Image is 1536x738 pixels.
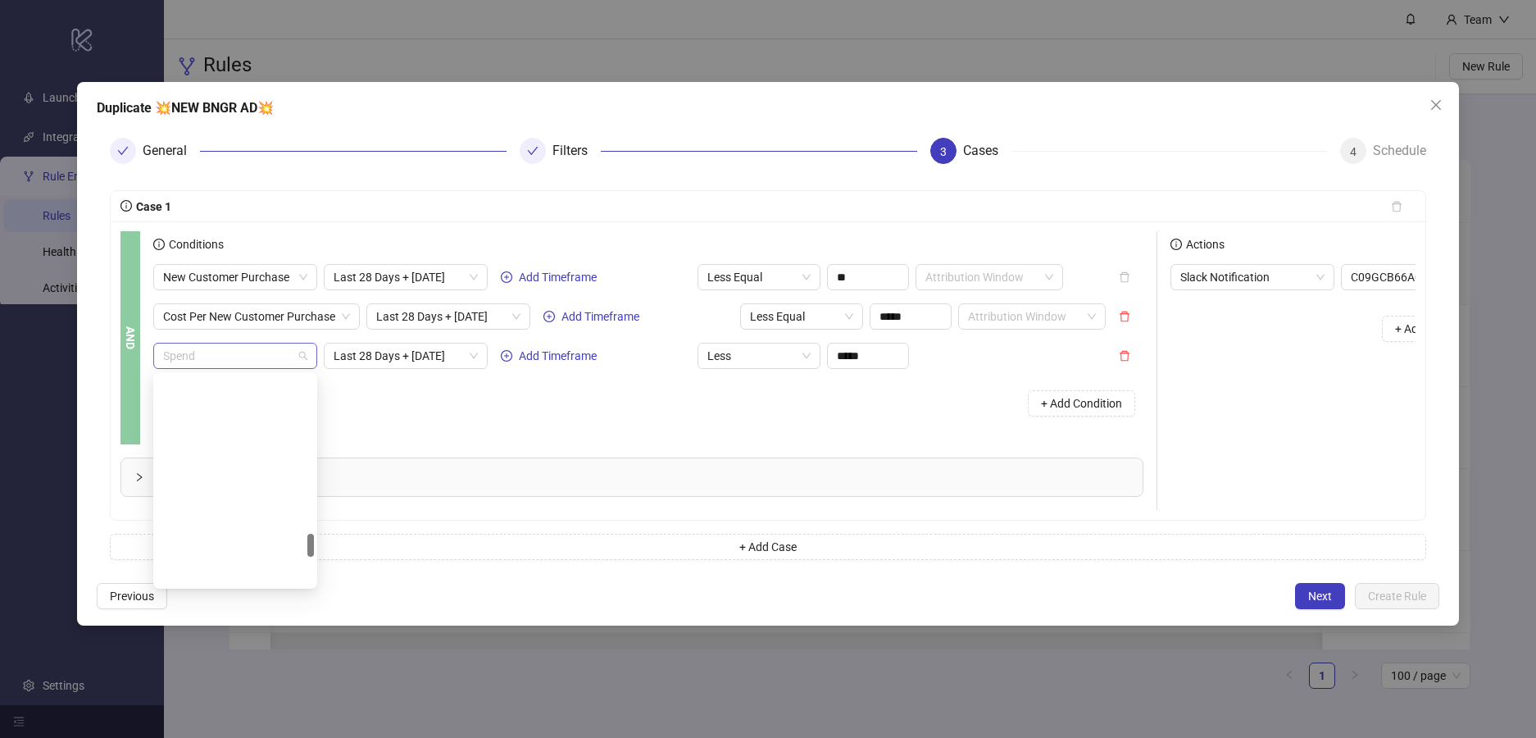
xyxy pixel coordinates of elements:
span: collapsed [134,472,144,482]
button: Close [1423,92,1449,118]
span: Cost Per New Customer Purchase [163,304,350,329]
span: Slack Notification [1180,265,1325,289]
span: info-circle [120,200,132,212]
button: + Add Condition [1028,390,1135,417]
span: + Add Action [1395,322,1460,335]
span: delete [1119,311,1130,322]
button: Add Timeframe [494,346,603,366]
div: Cases [963,138,1011,164]
span: Last 28 Days + Today [334,344,478,368]
div: Preview [121,458,1143,496]
span: Preview [154,468,1129,486]
span: info-circle [153,239,165,250]
span: Last 28 Days + Today [376,304,520,329]
button: Create Rule [1355,583,1439,609]
div: Duplicate 💥NEW BNGR AD💥 [97,98,1440,118]
span: info-circle [1170,239,1182,250]
span: plus-circle [501,350,512,362]
button: delete [1106,264,1143,290]
span: plus-circle [543,311,555,322]
button: delete [1106,343,1143,369]
span: Less Equal [707,265,811,289]
button: + Add Action [1382,316,1473,342]
span: + Add Condition [1041,397,1122,410]
span: close [1429,98,1443,112]
b: AND [121,326,139,349]
button: Previous [97,583,167,609]
span: New Customer Purchase [163,265,307,289]
button: Next [1295,583,1345,609]
span: Next [1308,590,1332,603]
div: General [143,138,200,164]
button: delete [1106,303,1143,330]
span: + Add Case [739,540,797,553]
span: Less [707,344,811,368]
button: delete [1378,194,1416,220]
span: Last 28 Days + Today [334,265,478,289]
div: Schedule [1373,138,1426,164]
span: Add Timeframe [519,271,597,284]
span: Add Timeframe [561,310,639,323]
span: Less Equal [750,304,853,329]
span: plus-circle [501,271,512,283]
span: Conditions [165,238,224,251]
button: Add Timeframe [537,307,646,326]
button: Add Timeframe [494,267,603,287]
span: Case 1 [132,200,171,213]
span: check [117,145,129,157]
span: C09GCB66A04 [1351,265,1528,289]
span: 4 [1350,145,1356,158]
span: check [527,145,539,157]
span: Actions [1182,238,1225,251]
span: Previous [110,590,154,603]
span: Spend [163,344,307,368]
span: 3 [940,145,947,158]
button: + Add Case [110,534,1427,560]
div: Filters [552,138,601,164]
span: Add Timeframe [519,349,597,362]
span: delete [1119,350,1130,362]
